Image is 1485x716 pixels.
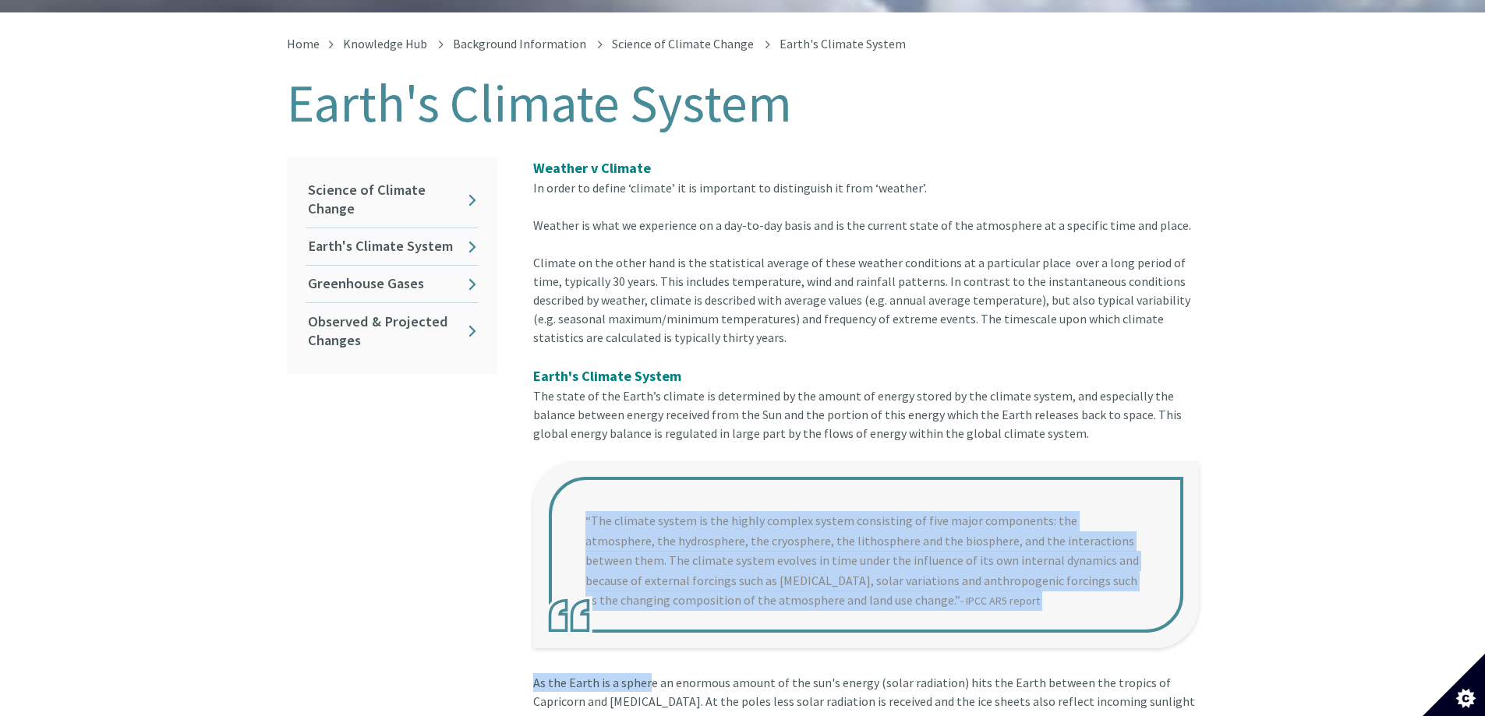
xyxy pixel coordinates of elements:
a: Home [287,36,320,51]
a: Background Information [453,36,586,51]
a: Greenhouse Gases [306,266,479,302]
h1: Earth's Climate System [287,75,1199,132]
div: The state of the Earth’s climate is determined by the amount of energy stored by the climate syst... [533,386,1199,461]
div: In order to define ‘climate’ it is important to distinguish it from ‘weather’. Weather is what we... [533,157,1199,235]
a: Science of Climate Change [306,172,479,227]
button: Set cookie preferences [1423,654,1485,716]
strong: Earth's Climate System [533,367,681,385]
span: Earth's Climate System [780,36,906,51]
a: Observed & Projected Changes [306,303,479,358]
span: Weather v Climate [533,159,651,177]
a: Science of Climate Change [612,36,754,51]
a: Earth's Climate System [306,228,479,265]
a: Knowledge Hub [343,36,427,51]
